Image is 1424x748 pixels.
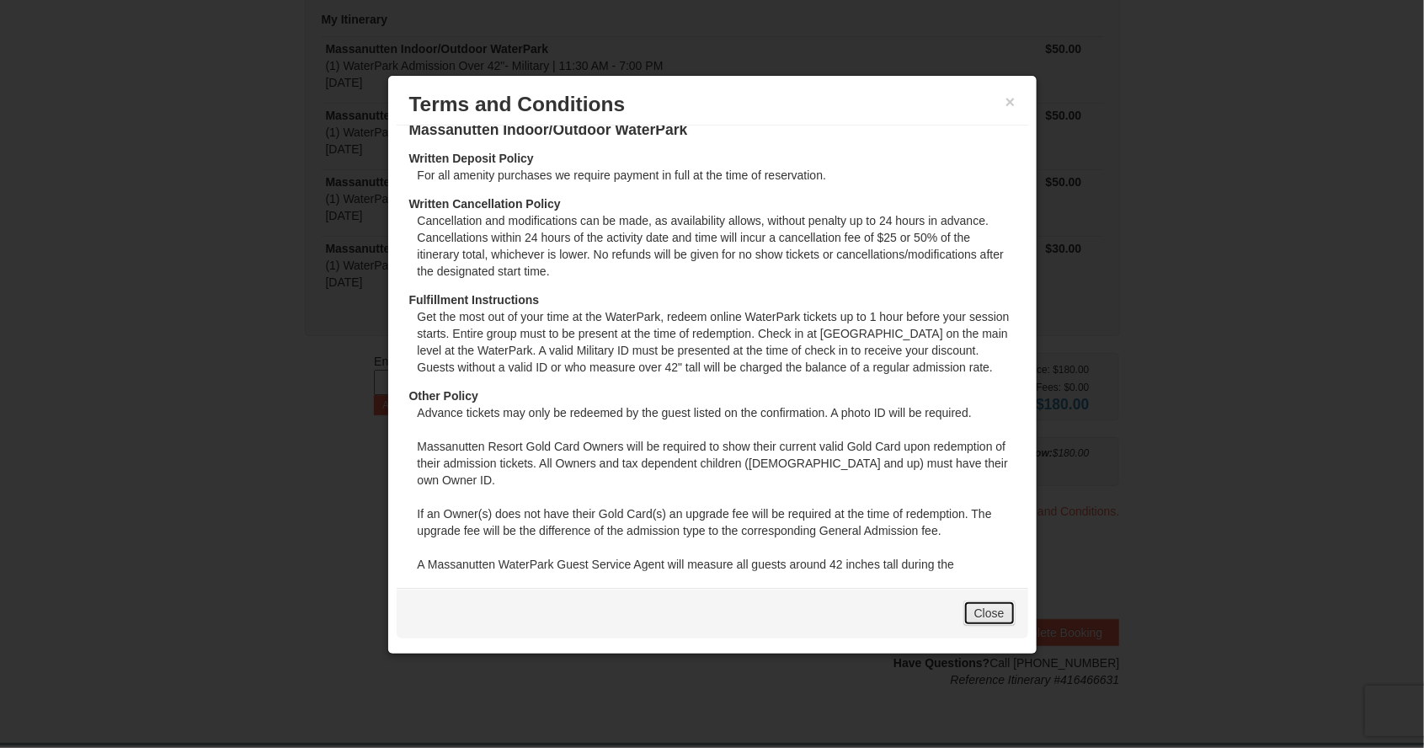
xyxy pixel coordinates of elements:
[963,601,1016,626] a: Close
[409,291,1016,308] dt: Fulfillment Instructions
[418,212,1016,291] dd: Cancellation and modifications can be made, as availability allows, without penalty up to 24 hour...
[418,308,1016,387] dd: Get the most out of your time at the WaterPark, redeem online WaterPark tickets up to 1 hour befo...
[409,150,1016,167] dt: Written Deposit Policy
[409,195,1016,212] dt: Written Cancellation Policy
[409,92,1016,117] h3: Terms and Conditions
[418,167,1016,195] dd: For all amenity purchases we require payment in full at the time of reservation.
[409,121,1016,138] h4: Massanutten Indoor/Outdoor WaterPark
[1005,93,1016,110] button: ×
[418,404,1016,669] dd: Advance tickets may only be redeemed by the guest listed on the confirmation. A photo ID will be ...
[409,387,1016,404] dt: Other Policy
